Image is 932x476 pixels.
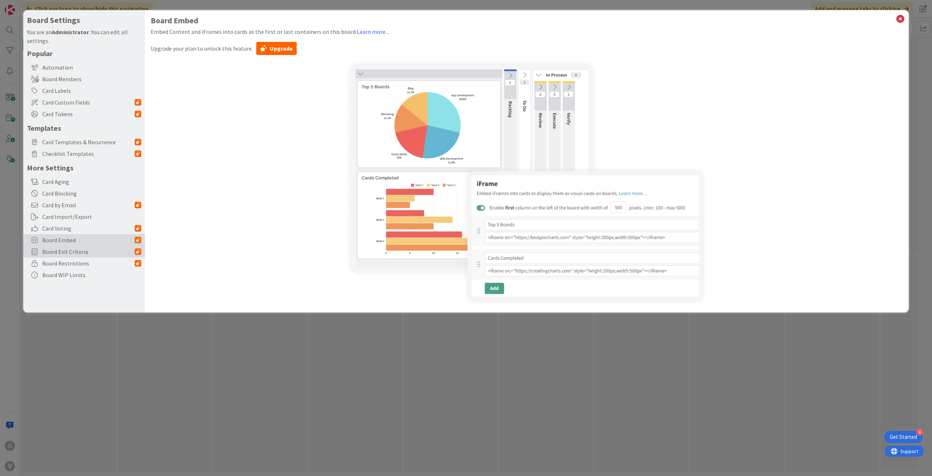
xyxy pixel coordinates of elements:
[42,98,135,107] span: Card Custom Fields
[27,49,141,58] h5: Popular
[42,236,135,244] span: Board Embed
[23,269,145,281] div: Board WIP Limits
[27,16,141,25] h4: Board Settings
[42,149,135,158] span: Checklist Templates
[151,42,903,55] div: Upgrade your plan to unlock this feature.
[23,73,145,85] div: Board Members
[23,62,145,73] div: Automation
[151,16,903,25] h1: Board Embed
[345,59,709,307] img: iframe.png
[23,188,145,199] div: Card Blocking
[23,211,145,223] div: Card Import/Export
[42,201,135,209] span: Card by Email
[357,28,389,35] a: Learn more...
[42,224,135,233] span: Card Voting
[23,176,145,188] div: Card Aging
[23,85,145,97] div: Card Labels
[42,247,135,256] span: Board Exit Criteria
[884,431,923,443] div: Open Get Started checklist, remaining modules: 4
[42,259,135,268] span: Board Restrictions
[151,27,903,36] div: Embed Content and iFrames into cards as the first or last containers on this board.
[42,138,135,146] span: Card Templates & Recurrence
[27,163,141,172] h5: More Settings
[916,429,923,436] div: 4
[890,433,917,441] div: Get Started
[52,28,89,36] b: Administrator
[27,28,141,45] div: You are an . You can edit all settings.
[27,123,141,133] h5: Templates
[15,1,33,10] span: Support
[256,42,297,55] button: Upgrade
[42,110,135,118] span: Card Tokens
